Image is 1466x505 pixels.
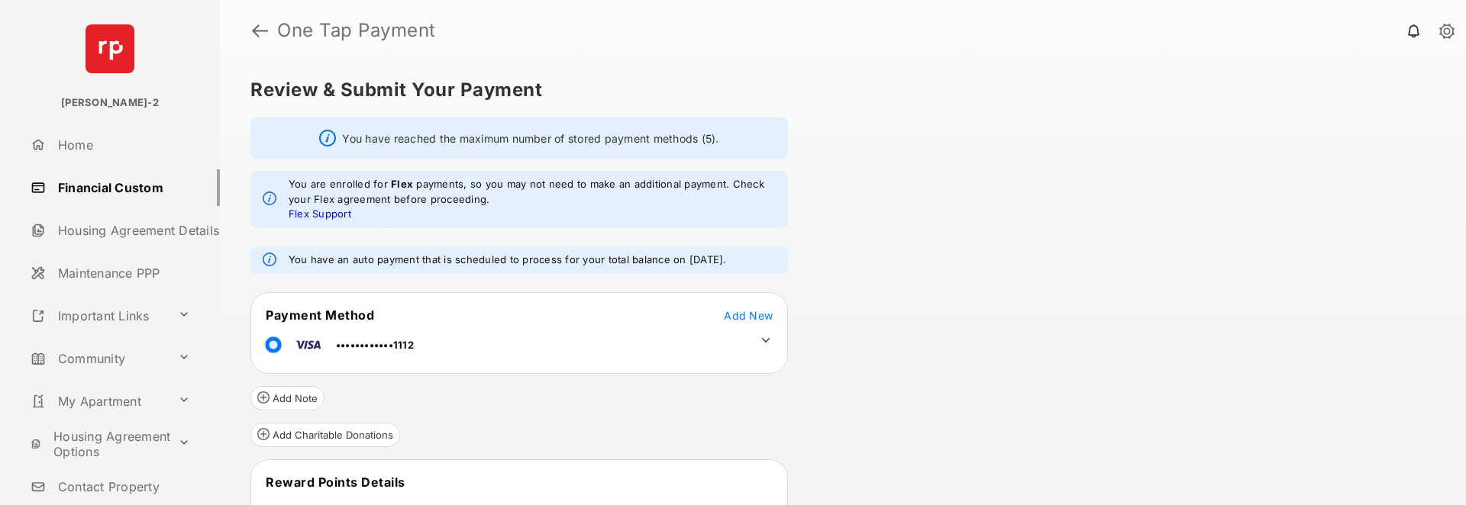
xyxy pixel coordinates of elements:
[266,307,374,323] span: Payment Method
[24,127,220,163] a: Home
[724,309,773,322] span: Add New
[289,252,727,268] em: You have an auto payment that is scheduled to process for your total balance on [DATE].
[24,340,172,377] a: Community
[24,298,172,334] a: Important Links
[250,386,325,410] button: Add Note
[24,383,172,420] a: My Apartment
[61,95,159,111] p: [PERSON_NAME]-2
[289,207,351,220] a: Flex Support
[391,178,413,190] strong: Flex
[266,474,405,490] span: Reward Points Details
[24,426,172,462] a: Housing Agreement Options
[86,24,134,73] img: svg+xml;base64,PHN2ZyB4bWxucz0iaHR0cDovL3d3dy53My5vcmcvMjAwMC9zdmciIHdpZHRoPSI2NCIgaGVpZ2h0PSI2NC...
[24,468,220,505] a: Contact Property
[24,169,220,206] a: Financial Custom
[336,339,414,351] span: ••••••••••••1112
[277,21,436,40] strong: One Tap Payment
[289,177,776,222] em: You are enrolled for payments, so you may not need to make an additional payment. Check your Flex...
[250,423,400,447] button: Add Charitable Donations
[24,255,220,291] a: Maintenance PPP
[250,81,1423,99] h5: Review & Submit Your Payment
[250,117,788,159] div: You have reached the maximum number of stored payment methods (5).
[24,212,220,249] a: Housing Agreement Details
[724,307,773,323] button: Add New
